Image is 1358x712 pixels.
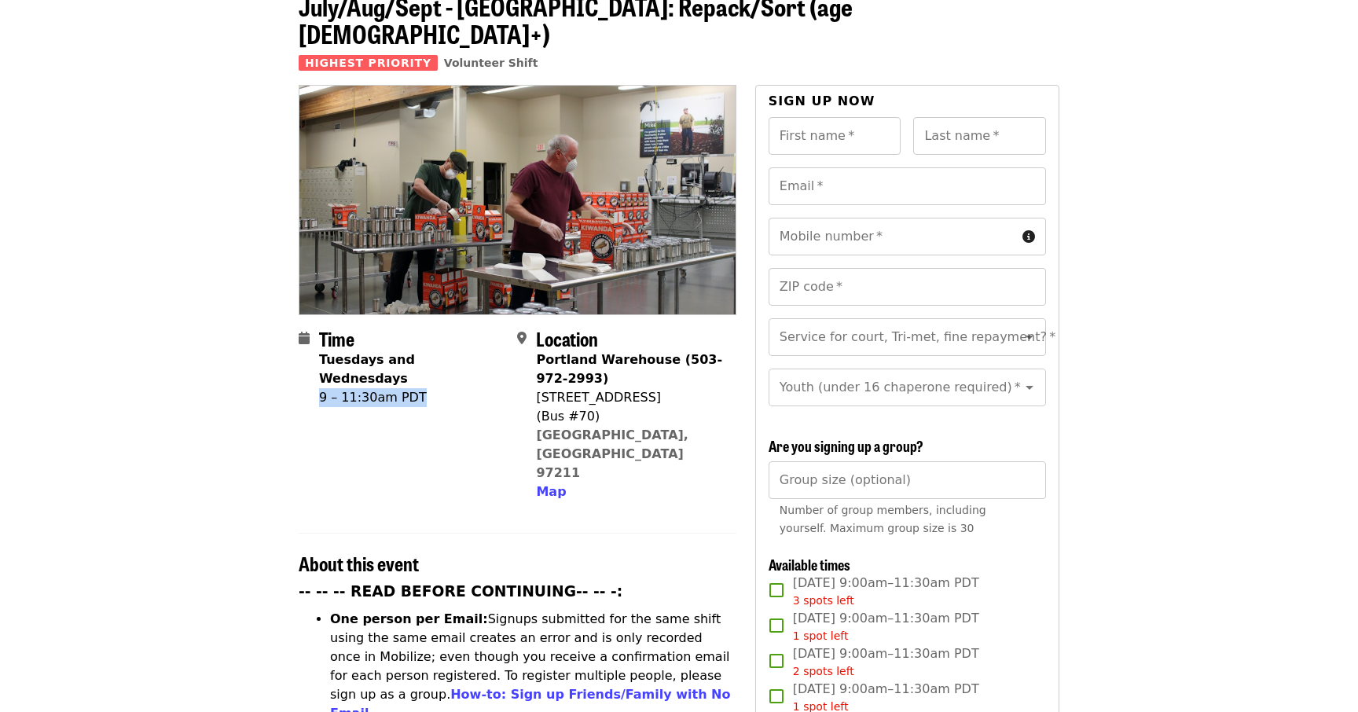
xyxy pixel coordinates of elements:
[769,461,1046,499] input: [object Object]
[793,574,979,609] span: [DATE] 9:00am–11:30am PDT
[793,594,854,607] span: 3 spots left
[536,352,722,386] strong: Portland Warehouse (503-972-2993)
[319,388,505,407] div: 9 – 11:30am PDT
[793,609,979,644] span: [DATE] 9:00am–11:30am PDT
[769,268,1046,306] input: ZIP code
[1018,326,1041,348] button: Open
[769,554,850,574] span: Available times
[536,483,566,501] button: Map
[913,117,1046,155] input: Last name
[793,644,979,680] span: [DATE] 9:00am–11:30am PDT
[769,435,923,456] span: Are you signing up a group?
[444,57,538,69] a: Volunteer Shift
[299,331,310,346] i: calendar icon
[536,325,598,352] span: Location
[517,331,527,346] i: map-marker-alt icon
[780,504,986,534] span: Number of group members, including yourself. Maximum group size is 30
[536,388,723,407] div: [STREET_ADDRESS]
[769,94,875,108] span: Sign up now
[330,611,488,626] strong: One person per Email:
[319,352,415,386] strong: Tuesdays and Wednesdays
[299,549,419,577] span: About this event
[299,86,736,314] img: July/Aug/Sept - Portland: Repack/Sort (age 16+) organized by Oregon Food Bank
[769,117,901,155] input: First name
[536,484,566,499] span: Map
[536,407,723,426] div: (Bus #70)
[769,218,1016,255] input: Mobile number
[319,325,354,352] span: Time
[793,629,849,642] span: 1 spot left
[536,428,688,480] a: [GEOGRAPHIC_DATA], [GEOGRAPHIC_DATA] 97211
[769,167,1046,205] input: Email
[1022,229,1035,244] i: circle-info icon
[1018,376,1041,398] button: Open
[299,55,438,71] span: Highest Priority
[793,665,854,677] span: 2 spots left
[299,583,622,600] strong: -- -- -- READ BEFORE CONTINUING-- -- -:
